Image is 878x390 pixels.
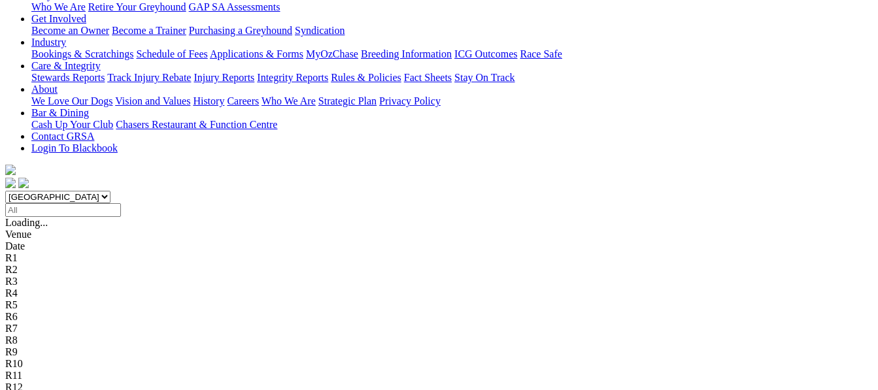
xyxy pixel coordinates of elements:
div: Greyhounds as Pets [31,1,873,13]
a: Syndication [295,25,345,36]
a: Who We Are [262,95,316,106]
a: Stewards Reports [31,72,105,83]
a: Integrity Reports [257,72,328,83]
a: Race Safe [520,48,562,59]
div: R11 [5,370,873,382]
img: logo-grsa-white.png [5,165,16,175]
a: Schedule of Fees [136,48,207,59]
input: Select date [5,203,121,217]
div: Venue [5,229,873,240]
div: Date [5,240,873,252]
a: Bar & Dining [31,107,89,118]
a: Chasers Restaurant & Function Centre [116,119,277,130]
div: Care & Integrity [31,72,873,84]
a: Become an Owner [31,25,109,36]
a: Rules & Policies [331,72,401,83]
a: MyOzChase [306,48,358,59]
a: We Love Our Dogs [31,95,112,106]
a: Cash Up Your Club [31,119,113,130]
a: ICG Outcomes [454,48,517,59]
span: Loading... [5,217,48,228]
a: Care & Integrity [31,60,101,71]
a: Who We Are [31,1,86,12]
a: Track Injury Rebate [107,72,191,83]
a: Injury Reports [194,72,254,83]
div: About [31,95,873,107]
a: Become a Trainer [112,25,186,36]
a: Contact GRSA [31,131,94,142]
div: R3 [5,276,873,287]
img: facebook.svg [5,178,16,188]
div: R2 [5,264,873,276]
a: Privacy Policy [379,95,441,106]
a: Login To Blackbook [31,142,118,154]
a: History [193,95,224,106]
a: Strategic Plan [318,95,377,106]
div: R10 [5,358,873,370]
a: About [31,84,58,95]
a: Bookings & Scratchings [31,48,133,59]
a: GAP SA Assessments [189,1,280,12]
a: Industry [31,37,66,48]
div: R6 [5,311,873,323]
a: Retire Your Greyhound [88,1,186,12]
a: Breeding Information [361,48,452,59]
div: R4 [5,287,873,299]
a: Fact Sheets [404,72,452,83]
a: Get Involved [31,13,86,24]
a: Applications & Forms [210,48,303,59]
img: twitter.svg [18,178,29,188]
div: R1 [5,252,873,264]
div: R7 [5,323,873,334]
a: Stay On Track [454,72,515,83]
div: Industry [31,48,873,60]
div: R5 [5,299,873,311]
div: R8 [5,334,873,346]
div: Bar & Dining [31,119,873,131]
div: Get Involved [31,25,873,37]
a: Purchasing a Greyhound [189,25,292,36]
div: R9 [5,346,873,358]
a: Vision and Values [115,95,190,106]
a: Careers [227,95,259,106]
